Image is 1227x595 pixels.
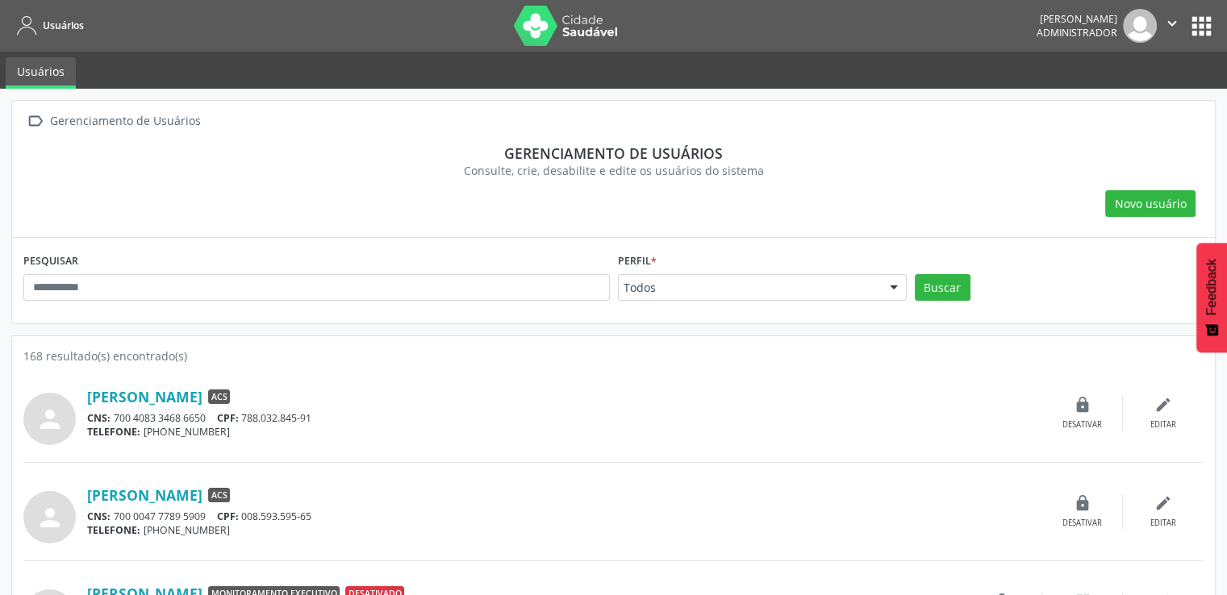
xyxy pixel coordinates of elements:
[618,249,657,274] label: Perfil
[208,488,230,502] span: ACS
[87,425,1042,439] div: [PHONE_NUMBER]
[35,405,65,434] i: person
[1123,9,1157,43] img: img
[87,523,140,537] span: TELEFONE:
[87,510,1042,523] div: 700 0047 7789 5909 008.593.595-65
[87,411,1042,425] div: 700 4083 3468 6650 788.032.845-91
[1154,494,1172,512] i: edit
[87,510,111,523] span: CNS:
[624,280,874,296] span: Todos
[6,57,76,89] a: Usuários
[11,12,84,39] a: Usuários
[1157,9,1187,43] button: 
[1062,419,1102,431] div: Desativar
[35,503,65,532] i: person
[1196,243,1227,352] button: Feedback - Mostrar pesquisa
[1115,195,1187,212] span: Novo usuário
[23,249,78,274] label: PESQUISAR
[1037,12,1117,26] div: [PERSON_NAME]
[87,486,202,504] a: [PERSON_NAME]
[87,523,1042,537] div: [PHONE_NUMBER]
[915,274,970,302] button: Buscar
[23,347,1204,364] div: 168 resultado(s) encontrado(s)
[1105,190,1196,218] button: Novo usuário
[47,110,203,133] div: Gerenciamento de Usuários
[43,19,84,32] span: Usuários
[35,162,1192,179] div: Consulte, crie, desabilite e edite os usuários do sistema
[1062,518,1102,529] div: Desativar
[35,144,1192,162] div: Gerenciamento de usuários
[1150,518,1176,529] div: Editar
[217,510,239,523] span: CPF:
[217,411,239,425] span: CPF:
[23,110,47,133] i: 
[87,388,202,406] a: [PERSON_NAME]
[1163,15,1181,32] i: 
[1204,259,1219,315] span: Feedback
[1037,26,1117,40] span: Administrador
[1074,396,1091,414] i: lock
[23,110,203,133] a:  Gerenciamento de Usuários
[208,389,230,404] span: ACS
[1150,419,1176,431] div: Editar
[87,411,111,425] span: CNS:
[1154,396,1172,414] i: edit
[1074,494,1091,512] i: lock
[87,425,140,439] span: TELEFONE:
[1187,12,1216,40] button: apps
